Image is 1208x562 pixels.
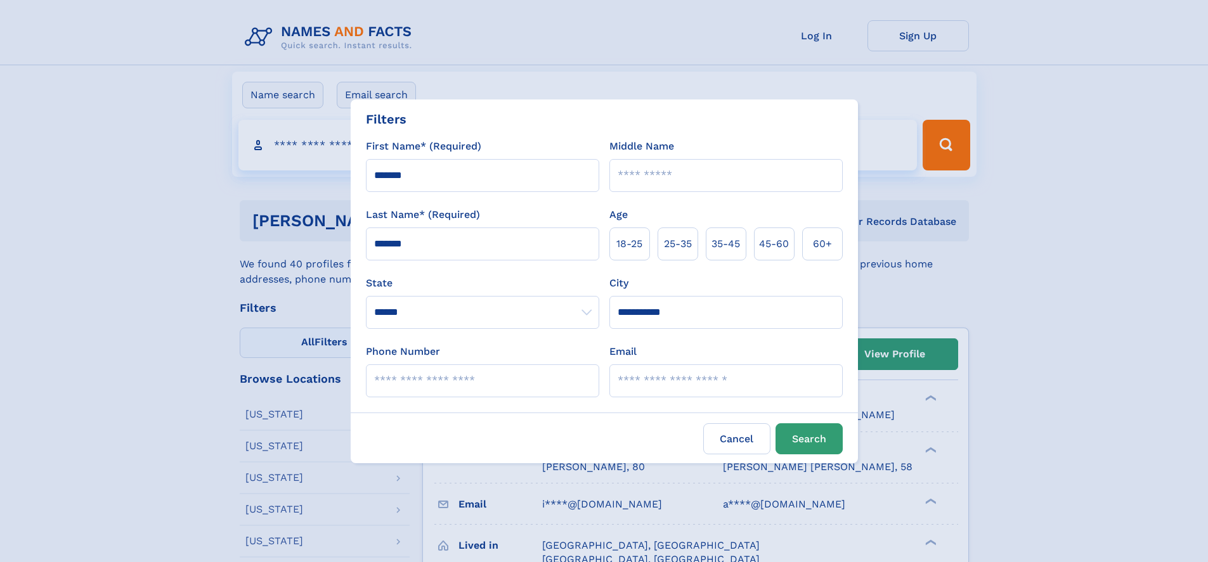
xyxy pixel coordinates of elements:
label: Middle Name [609,139,674,154]
label: State [366,276,599,291]
span: 35‑45 [711,236,740,252]
label: Cancel [703,423,770,454]
label: Age [609,207,628,222]
label: First Name* (Required) [366,139,481,154]
button: Search [776,423,843,454]
label: City [609,276,628,291]
span: 60+ [813,236,832,252]
label: Email [609,344,637,359]
div: Filters [366,110,406,129]
span: 45‑60 [759,236,789,252]
span: 25‑35 [664,236,692,252]
label: Phone Number [366,344,440,359]
span: 18‑25 [616,236,642,252]
label: Last Name* (Required) [366,207,480,222]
